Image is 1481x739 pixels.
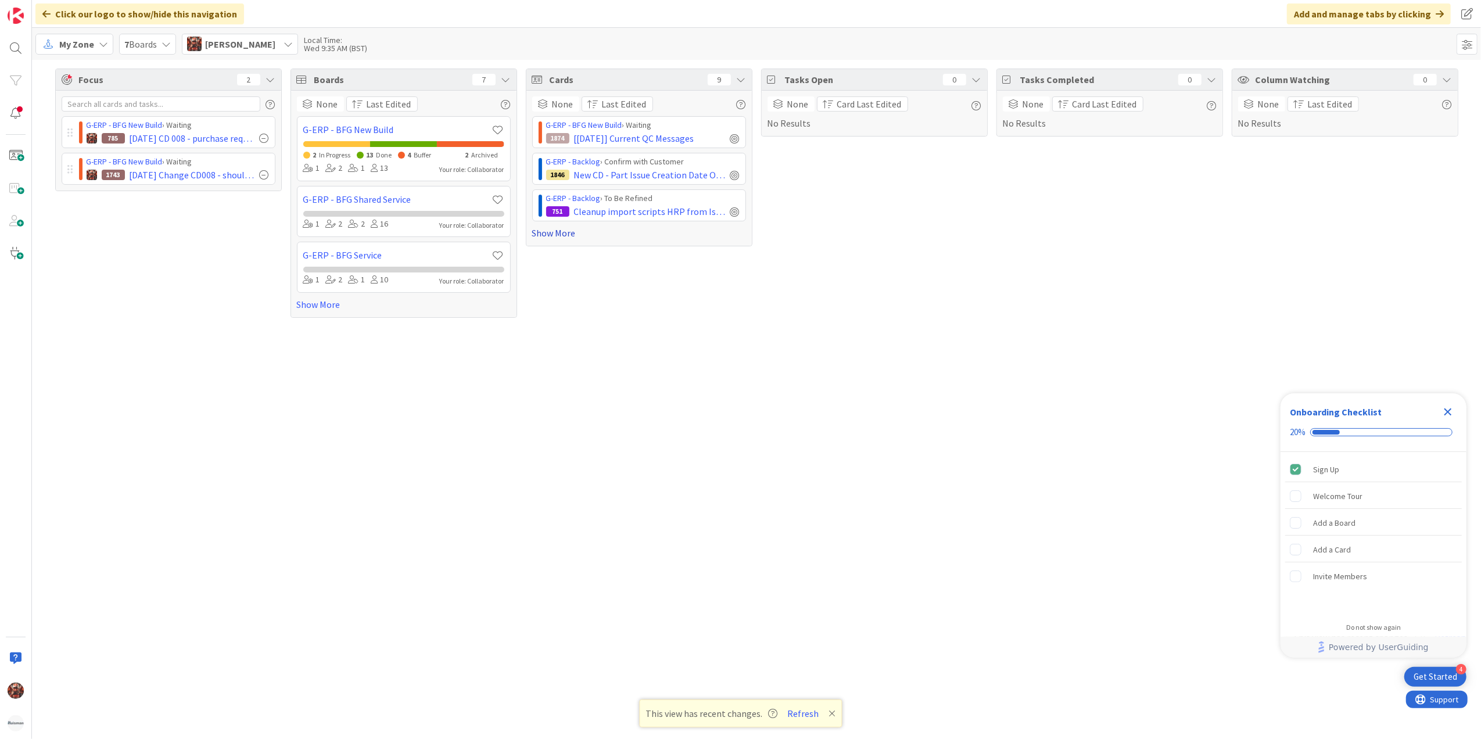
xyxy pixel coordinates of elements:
[1020,73,1172,87] span: Tasks Completed
[1287,3,1451,24] div: Add and manage tabs by clicking
[303,248,492,262] a: G-ERP - BFG Service
[326,274,343,286] div: 2
[371,162,389,175] div: 13
[546,206,569,217] div: 751
[465,150,469,159] span: 2
[783,706,823,721] button: Refresh
[1414,671,1457,683] div: Get Started
[708,74,731,85] div: 9
[1288,96,1359,112] button: Last Edited
[1285,483,1462,509] div: Welcome Tour is incomplete.
[1290,405,1382,419] div: Onboarding Checklist
[546,192,740,205] div: › To Be Refined
[768,96,981,130] div: No Results
[371,218,389,231] div: 16
[408,150,411,159] span: 4
[8,715,24,731] img: avatar
[440,220,504,231] div: Your role: Collaborator
[1414,74,1437,85] div: 0
[1308,97,1353,111] span: Last Edited
[130,168,255,182] span: [DATE] Change CD008 - should not be able to authorize a PR line with quantity = 0
[1313,516,1356,530] div: Add a Board
[546,133,569,144] div: 1874
[87,119,269,131] div: › Waiting
[1073,97,1137,111] span: Card Last Edited
[1023,97,1044,111] span: None
[1329,640,1429,654] span: Powered by UserGuiding
[574,168,726,182] span: New CD - Part Issue Creation Date Overwritten After Processing
[472,150,499,159] span: Archived
[574,205,726,218] span: Cleanup import scripts HRP from Isah global environments
[1003,96,1217,130] div: No Results
[1238,96,1452,130] div: No Results
[314,73,467,87] span: Boards
[371,274,389,286] div: 10
[303,218,320,231] div: 1
[326,218,343,231] div: 2
[785,73,937,87] span: Tasks Open
[349,218,365,231] div: 2
[349,162,365,175] div: 1
[297,297,511,311] a: Show More
[1313,569,1367,583] div: Invite Members
[1258,97,1279,111] span: None
[440,276,504,286] div: Your role: Collaborator
[304,36,367,44] div: Local Time:
[552,97,573,111] span: None
[24,2,53,16] span: Support
[79,73,228,87] span: Focus
[326,162,343,175] div: 2
[124,38,129,50] b: 7
[130,131,255,145] span: [DATE] CD 008 - purchase requirement for external operation
[87,120,163,130] a: G-ERP - BFG New Build
[1256,73,1408,87] span: Column Watching
[8,683,24,699] img: JK
[1178,74,1202,85] div: 0
[35,3,244,24] div: Click our logo to show/hide this navigation
[574,131,694,145] span: [[DATE]] Current QC Messages
[1281,452,1466,615] div: Checklist items
[440,164,504,175] div: Your role: Collaborator
[837,97,902,111] span: Card Last Edited
[320,150,351,159] span: In Progress
[546,119,740,131] div: › Waiting
[304,44,367,52] div: Wed 9:35 AM (BST)
[817,96,908,112] button: Card Last Edited
[349,274,365,286] div: 1
[367,150,374,159] span: 13
[1286,637,1461,658] a: Powered by UserGuiding
[87,156,269,168] div: › Waiting
[1404,667,1466,687] div: Open Get Started checklist, remaining modules: 4
[303,192,492,206] a: G-ERP - BFG Shared Service
[205,37,275,51] span: [PERSON_NAME]
[303,162,320,175] div: 1
[646,706,777,720] span: This view has recent changes.
[1281,393,1466,658] div: Checklist Container
[124,37,157,51] span: Boards
[1290,427,1457,437] div: Checklist progress: 20%
[87,170,97,180] img: JK
[59,37,94,51] span: My Zone
[237,74,260,85] div: 2
[62,96,260,112] input: Search all cards and tasks...
[472,74,496,85] div: 7
[1439,403,1457,421] div: Close Checklist
[546,193,601,203] a: G-ERP - Backlog
[550,73,702,87] span: Cards
[376,150,392,159] span: Done
[1456,664,1466,675] div: 4
[187,37,202,51] img: JK
[303,274,320,286] div: 1
[102,170,125,180] div: 1743
[546,120,622,130] a: G-ERP - BFG New Build
[102,133,125,144] div: 785
[546,170,569,180] div: 1846
[582,96,653,112] button: Last Edited
[1285,457,1462,482] div: Sign Up is complete.
[1281,637,1466,658] div: Footer
[1285,537,1462,562] div: Add a Card is incomplete.
[1313,462,1339,476] div: Sign Up
[317,97,338,111] span: None
[87,156,163,167] a: G-ERP - BFG New Build
[1285,510,1462,536] div: Add a Board is incomplete.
